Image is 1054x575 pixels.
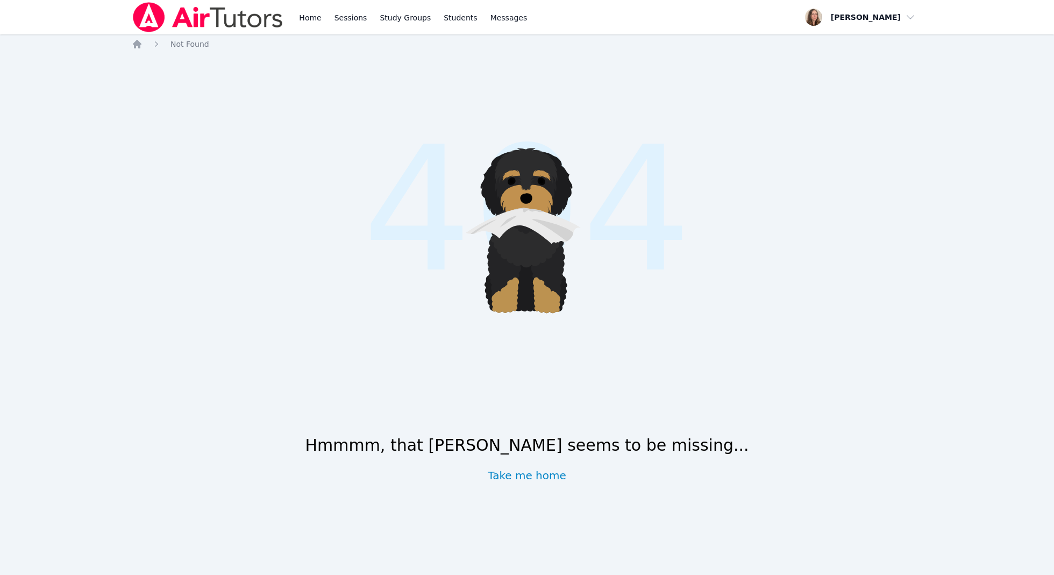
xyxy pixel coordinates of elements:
[488,468,566,483] a: Take me home
[132,2,284,32] img: Air Tutors
[490,12,528,23] span: Messages
[170,39,209,49] a: Not Found
[170,40,209,48] span: Not Found
[132,39,922,49] nav: Breadcrumb
[305,436,749,455] h1: Hmmmm, that [PERSON_NAME] seems to be missing...
[362,81,692,339] span: 404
